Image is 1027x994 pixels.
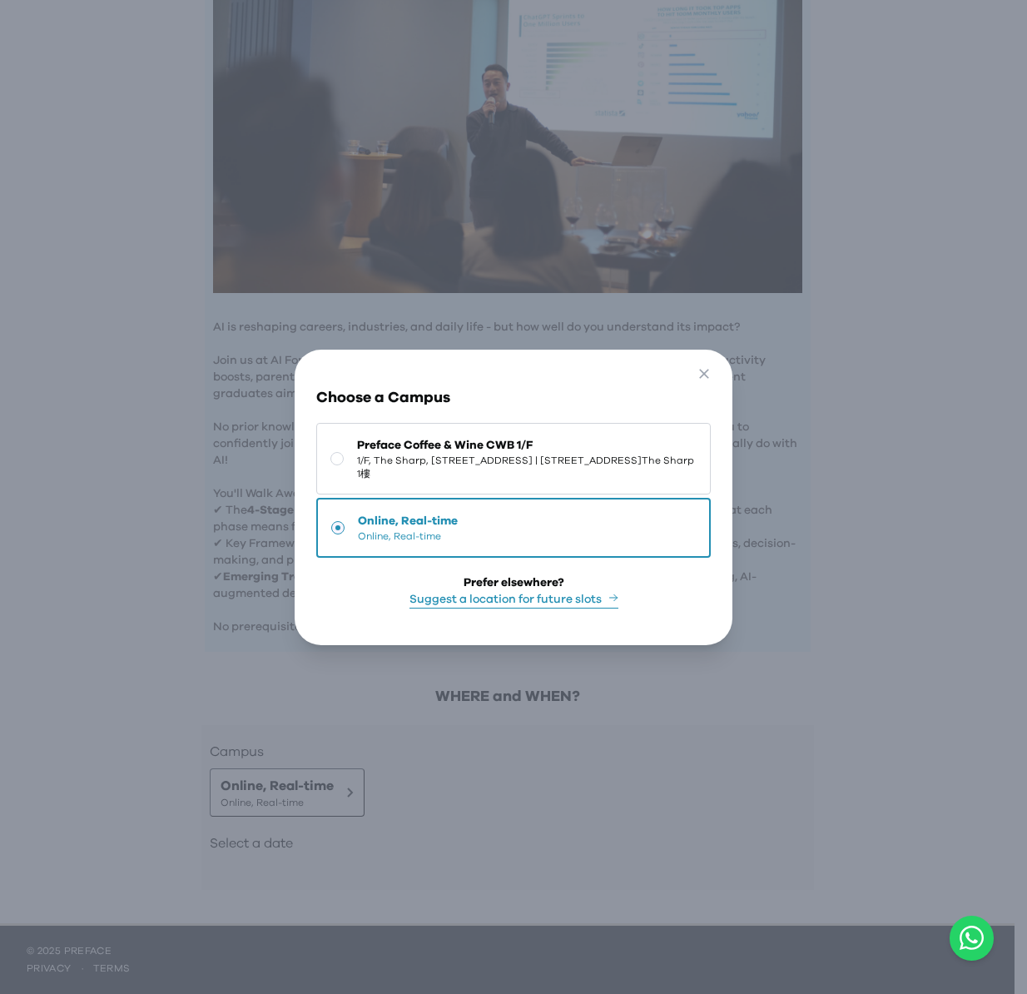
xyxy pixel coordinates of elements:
span: Online, Real-time [358,513,458,529]
button: Preface Coffee & Wine CWB 1/F1/F, The Sharp, [STREET_ADDRESS] | [STREET_ADDRESS]The Sharp 1樓 [316,423,712,495]
button: Suggest a location for future slots [409,591,618,609]
span: Preface Coffee & Wine CWB 1/F [357,437,697,454]
button: Online, Real-timeOnline, Real-time [316,498,712,558]
div: Prefer elsewhere? [464,574,564,591]
h3: Choose a Campus [316,386,712,410]
span: 1/F, The Sharp, [STREET_ADDRESS] | [STREET_ADDRESS]The Sharp 1樓 [357,454,697,480]
span: Online, Real-time [358,529,458,543]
